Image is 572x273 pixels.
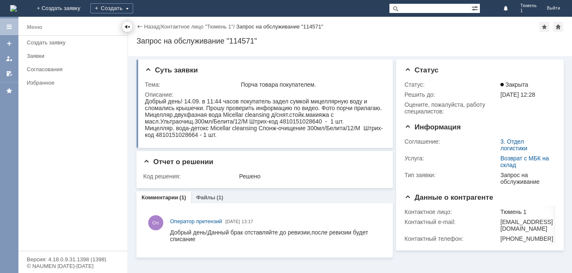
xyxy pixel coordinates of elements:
[241,81,382,88] div: Порча товара покупателем.
[500,155,549,168] a: Возврат с МБК на склад
[405,91,499,98] div: Решить до:
[145,81,239,88] div: Тема:
[170,217,222,226] a: Оператор претензий
[145,66,198,74] span: Суть заявки
[236,23,323,30] div: Запрос на обслуживание "114571"
[500,81,528,88] span: Закрыта
[3,52,16,65] a: Мои заявки
[405,138,499,145] div: Соглашение:
[405,123,461,131] span: Информация
[500,91,535,98] span: [DATE] 12:28
[225,219,240,224] span: [DATE]
[27,66,122,72] div: Согласования
[405,81,499,88] div: Статус:
[170,218,222,224] span: Оператор претензий
[500,235,553,242] div: [PHONE_NUMBER]
[520,8,537,13] span: 1
[405,172,499,178] div: Тип заявки:
[553,22,563,32] div: Сделать домашней страницей
[23,49,126,62] a: Заявки
[405,101,499,115] div: Oцените, пожалуйста, работу специалистов:
[90,3,133,13] div: Создать
[10,5,17,12] a: Перейти на домашнюю страницу
[500,209,553,215] div: Тюмень 1
[405,219,499,225] div: Контактный e-mail:
[27,263,119,269] div: © NAUMEN [DATE]-[DATE]
[3,67,16,80] a: Мои согласования
[160,23,161,29] div: |
[405,193,493,201] span: Данные о контрагенте
[10,5,17,12] img: logo
[216,194,223,201] div: (1)
[142,194,178,201] a: Комментарии
[405,235,499,242] div: Контактный телефон:
[144,23,160,30] a: Назад
[405,209,499,215] div: Контактное лицо:
[500,219,553,232] div: [EMAIL_ADDRESS][DOMAIN_NAME]
[239,173,382,180] div: Решено
[143,158,213,166] span: Отчет о решении
[520,3,537,8] span: Тюмень
[23,36,126,49] a: Создать заявку
[23,63,126,76] a: Согласования
[137,37,564,45] div: Запрос на обслуживание "114571"
[539,22,549,32] div: Добавить в избранное
[27,53,122,59] div: Заявки
[143,173,237,180] div: Код решения:
[242,219,253,224] span: 13:17
[27,39,122,46] div: Создать заявку
[472,4,480,12] span: Расширенный поиск
[3,37,16,50] a: Создать заявку
[27,257,119,262] div: Версия: 4.18.0.9.31.1398 (1398)
[196,194,215,201] a: Файлы
[145,91,384,98] div: Описание:
[180,194,186,201] div: (1)
[500,172,552,185] div: Запрос на обслуживание
[405,155,499,162] div: Услуга:
[161,23,233,30] a: Контактное лицо "Тюмень 1"
[500,138,527,152] a: 3. Отдел логистики
[122,22,132,32] div: Скрыть меню
[405,66,438,74] span: Статус
[161,23,236,30] div: /
[27,80,113,86] div: Избранное
[27,22,42,32] div: Меню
